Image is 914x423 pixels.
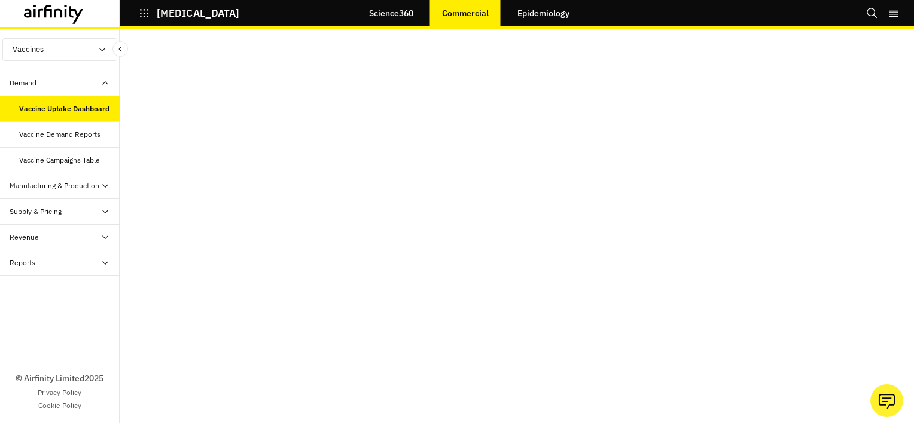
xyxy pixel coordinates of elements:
[10,232,39,243] div: Revenue
[10,206,62,217] div: Supply & Pricing
[870,384,903,417] button: Ask our analysts
[139,3,239,23] button: [MEDICAL_DATA]
[16,372,103,385] p: © Airfinity Limited 2025
[2,38,117,61] button: Vaccines
[10,78,36,88] div: Demand
[112,41,128,57] button: Close Sidebar
[442,8,489,18] p: Commercial
[10,180,99,191] div: Manufacturing & Production
[157,8,239,19] p: [MEDICAL_DATA]
[866,3,878,23] button: Search
[10,258,35,268] div: Reports
[19,103,109,114] div: Vaccine Uptake Dashboard
[38,400,81,411] a: Cookie Policy
[19,155,100,165] div: Vaccine Campaigns Table
[19,129,100,140] div: Vaccine Demand Reports
[38,387,81,398] a: Privacy Policy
